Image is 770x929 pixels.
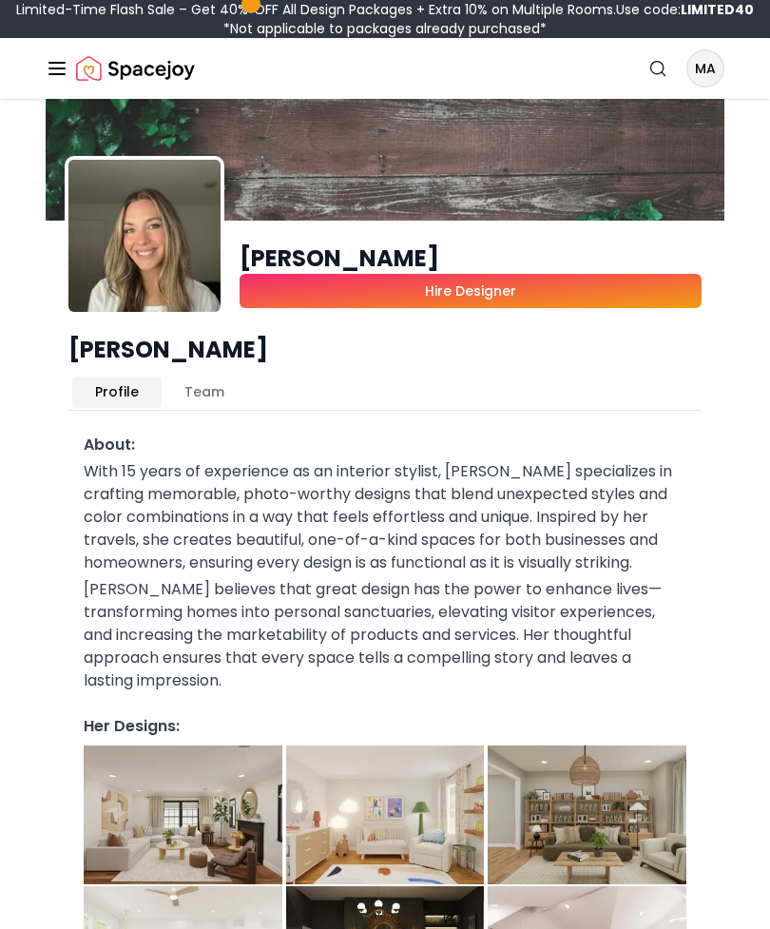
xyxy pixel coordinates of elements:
[76,49,195,87] img: Spacejoy Logo
[688,51,722,86] span: MA
[488,745,686,884] img: Design by Sarah%20Nelson
[46,38,724,99] nav: Global
[68,335,702,365] h1: [PERSON_NAME]
[223,19,547,38] span: *Not applicable to packages already purchased*
[76,49,195,87] a: Spacejoy
[240,274,702,308] a: Hire Designer
[84,434,686,456] h3: About:
[84,745,282,884] img: Design by Sarah%20Nelson
[84,715,686,738] h3: Her Designs:
[72,377,162,407] button: Profile
[162,377,247,407] button: Team
[84,460,686,574] p: With 15 years of experience as an interior stylist, [PERSON_NAME] specializes in crafting memorab...
[68,160,221,312] img: designer
[84,578,686,692] p: [PERSON_NAME] believes that great design has the power to enhance lives—transforming homes into p...
[686,49,724,87] button: MA
[240,243,702,274] h1: [PERSON_NAME]
[46,99,724,221] img: Sarah cover image
[286,745,485,884] img: Design by Sarah%20Nelson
